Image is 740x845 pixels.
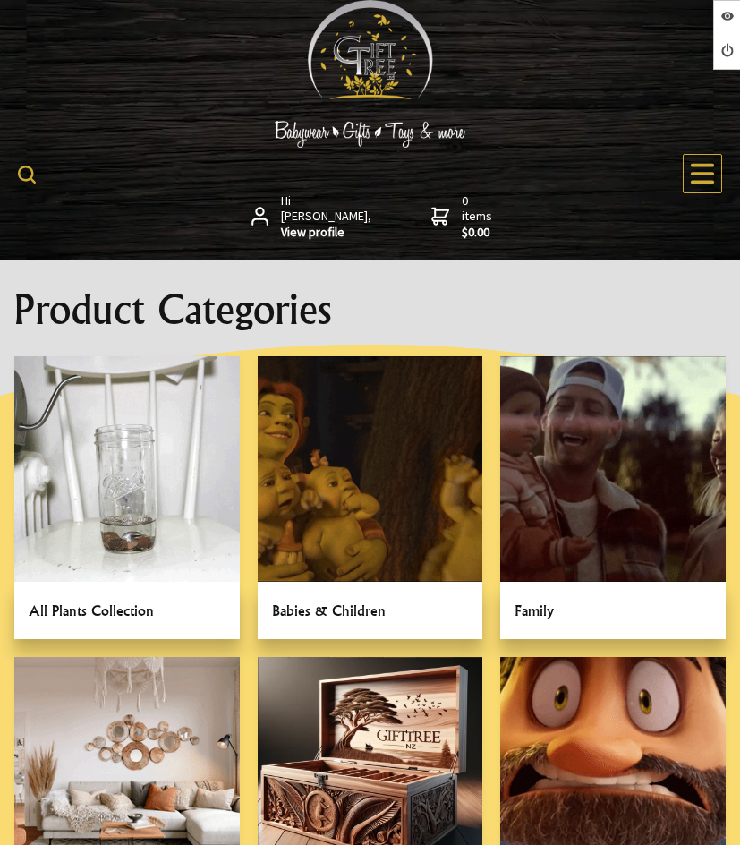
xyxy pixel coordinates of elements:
[251,193,374,241] a: Hi [PERSON_NAME],View profile
[14,288,726,331] h1: Product Categories
[431,193,496,241] a: 0 items$0.00
[462,192,496,241] span: 0 items
[18,166,36,184] img: product search
[281,225,373,241] strong: View profile
[236,121,505,148] img: Babywear - Gifts - Toys & more
[281,193,373,241] span: Hi [PERSON_NAME],
[462,225,496,241] strong: $0.00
